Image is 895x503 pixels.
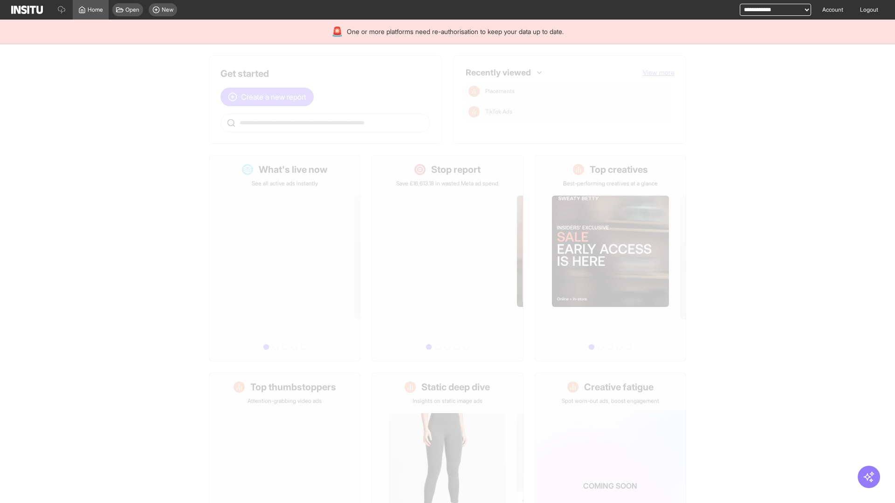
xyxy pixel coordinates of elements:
div: 🚨 [331,25,343,38]
img: Logo [11,6,43,14]
span: Home [88,6,103,14]
span: New [162,6,173,14]
span: Open [125,6,139,14]
span: One or more platforms need re-authorisation to keep your data up to date. [347,27,564,36]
